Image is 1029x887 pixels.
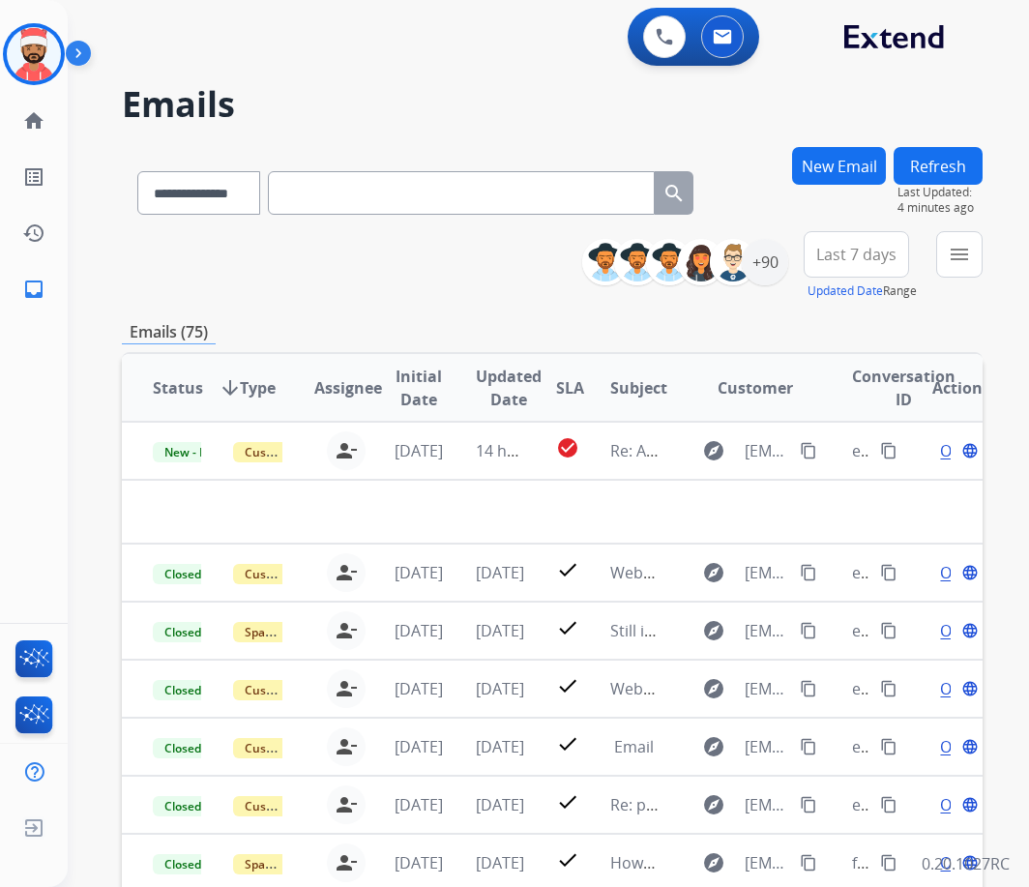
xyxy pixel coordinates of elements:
[742,239,788,285] div: +90
[961,622,979,639] mat-icon: language
[610,794,927,815] span: Re: pictures from claim for [PERSON_NAME]
[610,620,722,641] span: Still interested?
[22,222,45,245] mat-icon: history
[961,738,979,755] mat-icon: language
[852,365,955,411] span: Conversation ID
[556,376,584,399] span: SLA
[940,619,980,642] span: Open
[476,620,524,641] span: [DATE]
[335,793,358,816] mat-icon: person_remove
[702,851,725,874] mat-icon: explore
[745,619,789,642] span: [EMAIL_ADDRESS][DOMAIN_NAME]
[880,442,897,459] mat-icon: content_copy
[395,562,443,583] span: [DATE]
[880,622,897,639] mat-icon: content_copy
[122,85,983,124] h2: Emails
[335,851,358,874] mat-icon: person_remove
[961,680,979,697] mat-icon: language
[395,794,443,815] span: [DATE]
[476,794,524,815] span: [DATE]
[800,622,817,639] mat-icon: content_copy
[702,561,725,584] mat-icon: explore
[395,678,443,699] span: [DATE]
[894,147,983,185] button: Refresh
[395,620,443,641] span: [DATE]
[153,680,260,700] span: Closed – Solved
[940,851,980,874] span: Open
[335,619,358,642] mat-icon: person_remove
[961,564,979,581] mat-icon: language
[948,243,971,266] mat-icon: menu
[922,852,1010,875] p: 0.20.1027RC
[816,251,897,258] span: Last 7 days
[800,738,817,755] mat-icon: content_copy
[901,354,983,422] th: Action
[22,109,45,133] mat-icon: home
[395,440,443,461] span: [DATE]
[335,677,358,700] mat-icon: person_remove
[702,677,725,700] mat-icon: explore
[556,674,579,697] mat-icon: check
[122,320,216,344] p: Emails (75)
[718,376,793,399] span: Customer
[792,147,886,185] button: New Email
[153,442,241,462] span: New - Reply
[556,848,579,872] mat-icon: check
[745,439,789,462] span: [EMAIL_ADDRESS][DOMAIN_NAME]
[897,200,983,216] span: 4 minutes ago
[745,735,789,758] span: [EMAIL_ADDRESS][DOMAIN_NAME]
[702,735,725,758] mat-icon: explore
[745,677,789,700] span: [EMAIL_ADDRESS][DOMAIN_NAME]
[940,793,980,816] span: Open
[940,677,980,700] span: Open
[233,680,359,700] span: Customer Support
[314,376,382,399] span: Assignee
[610,376,667,399] span: Subject
[476,852,524,873] span: [DATE]
[153,854,260,874] span: Closed – Solved
[395,852,443,873] span: [DATE]
[233,442,359,462] span: Customer Support
[233,738,359,758] span: Customer Support
[662,182,686,205] mat-icon: search
[800,680,817,697] mat-icon: content_copy
[476,678,524,699] span: [DATE]
[335,735,358,758] mat-icon: person_remove
[219,376,242,399] mat-icon: arrow_downward
[800,442,817,459] mat-icon: content_copy
[610,852,947,873] span: How would you rate your service experience??
[153,376,203,399] span: Status
[880,796,897,813] mat-icon: content_copy
[153,622,260,642] span: Closed – Solved
[476,736,524,757] span: [DATE]
[745,851,789,874] span: [EMAIL_ADDRESS][DOMAIN_NAME]
[556,790,579,813] mat-icon: check
[233,622,340,642] span: Spam/Phishing
[233,564,359,584] span: Customer Support
[153,796,260,816] span: Closed – Solved
[961,442,979,459] mat-icon: language
[233,796,359,816] span: Customer Support
[702,439,725,462] mat-icon: explore
[395,736,443,757] span: [DATE]
[556,436,579,459] mat-icon: check_circle
[940,735,980,758] span: Open
[476,440,572,461] span: 14 hours ago
[961,796,979,813] mat-icon: language
[745,561,789,584] span: [EMAIL_ADDRESS][DOMAIN_NAME]
[335,439,358,462] mat-icon: person_remove
[153,564,260,584] span: Closed – Solved
[880,564,897,581] mat-icon: content_copy
[335,561,358,584] mat-icon: person_remove
[940,561,980,584] span: Open
[800,796,817,813] mat-icon: content_copy
[240,376,276,399] span: Type
[897,185,983,200] span: Last Updated:
[22,165,45,189] mat-icon: list_alt
[880,854,897,872] mat-icon: content_copy
[800,564,817,581] mat-icon: content_copy
[7,27,61,81] img: avatar
[610,440,802,461] span: Re: Additional Information
[153,738,260,758] span: Closed – Solved
[614,736,654,757] span: Email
